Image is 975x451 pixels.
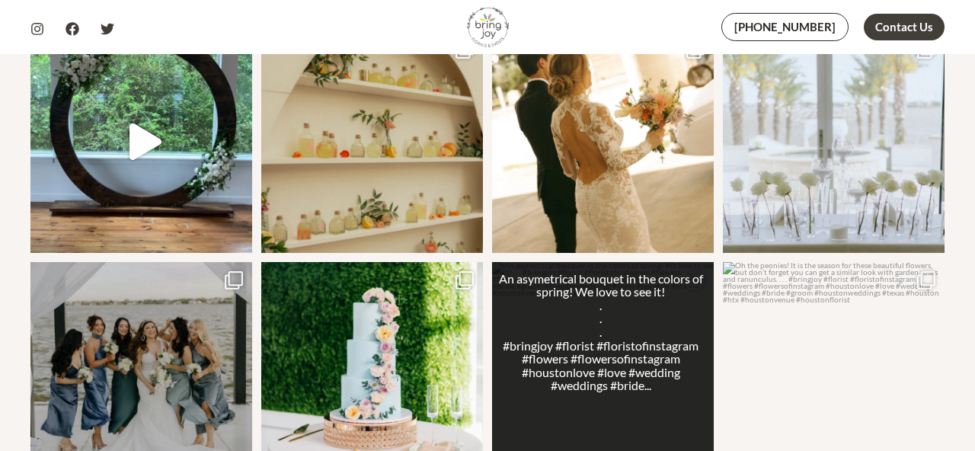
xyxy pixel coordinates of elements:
a: [PHONE_NUMBER] [721,13,849,41]
a: Facebook [66,22,79,36]
img: Bring Joy [467,6,509,48]
a: Twitter [101,22,114,36]
a: Contact Us [864,14,945,40]
a: Instagram [30,22,44,36]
